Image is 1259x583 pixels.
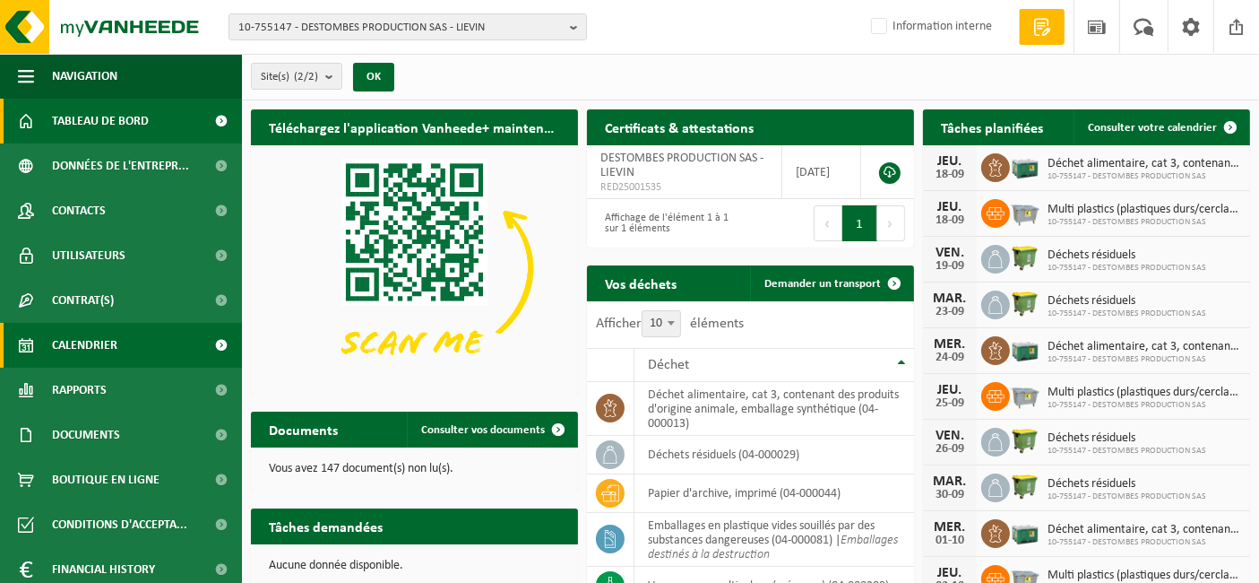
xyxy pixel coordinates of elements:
[932,443,968,456] div: 26-09
[932,535,968,547] div: 01-10
[600,180,768,195] span: RED25001535
[932,474,968,489] div: MAR.
[1010,425,1040,456] img: WB-1100-HPE-GN-50
[764,278,881,290] span: Demander un transport
[1074,109,1248,145] a: Consulter votre calendrier
[52,188,106,233] span: Contacts
[1010,379,1040,410] img: WB-2500-GAL-GY-01
[1048,569,1241,583] span: Multi plastics (plastiques durs/cerclages/eps/film naturel/film mélange/pmc)
[932,337,968,352] div: MER.
[251,63,342,90] button: Site(s)(2/2)
[1048,217,1241,228] span: 10-755147 - DESTOMBES PRODUCTION SAS
[932,260,968,273] div: 19-09
[52,54,117,99] span: Navigation
[642,310,681,337] span: 10
[932,397,968,410] div: 25-09
[1048,431,1206,446] span: Déchets résiduels
[1048,477,1206,492] span: Déchets résiduels
[1048,492,1206,502] span: 10-755147 - DESTOMBES PRODUCTION SAS
[1048,537,1241,548] span: 10-755147 - DESTOMBES PRODUCTION SAS
[1088,122,1217,134] span: Consulter votre calendrier
[1010,288,1040,318] img: WB-1100-HPE-GN-50
[634,382,914,436] td: déchet alimentaire, cat 3, contenant des produits d'origine animale, emballage synthétique (04-00...
[587,265,694,300] h2: Vos déchets
[596,317,744,331] label: Afficher éléments
[1048,340,1241,354] span: Déchet alimentaire, cat 3, contenant des produits d'origine animale, emballage s...
[52,99,149,144] span: Tableau de bord
[1010,196,1040,227] img: WB-2500-GAL-GY-01
[587,109,772,144] h2: Certificats & attestations
[932,246,968,260] div: VEN.
[52,144,189,188] span: Données de l'entrepr...
[52,323,117,368] span: Calendrier
[648,358,689,372] span: Déchet
[1010,334,1040,364] img: PB-LB-0680-HPE-GN-01
[294,71,318,83] count: (2/2)
[867,13,992,40] label: Information interne
[261,64,318,91] span: Site(s)
[52,413,120,457] span: Documents
[642,311,680,336] span: 10
[1048,354,1241,365] span: 10-755147 - DESTOMBES PRODUCTION SAS
[1048,203,1241,217] span: Multi plastics (plastiques durs/cerclages/eps/film naturel/film mélange/pmc)
[932,520,968,535] div: MER.
[932,200,968,214] div: JEU.
[1010,471,1040,501] img: WB-1100-HPE-GN-50
[251,509,401,544] h2: Tâches demandées
[932,352,968,364] div: 24-09
[932,306,968,318] div: 23-09
[932,429,968,443] div: VEN.
[634,513,914,567] td: emballages en plastique vides souillés par des substances dangereuses (04-000081) |
[1048,248,1206,263] span: Déchets résiduels
[932,489,968,501] div: 30-09
[1048,400,1241,411] span: 10-755147 - DESTOMBES PRODUCTION SAS
[634,436,914,474] td: déchets résiduels (04-000029)
[269,463,560,475] p: Vous avez 147 document(s) non lu(s).
[1048,309,1206,319] span: 10-755147 - DESTOMBES PRODUCTION SAS
[52,233,125,278] span: Utilisateurs
[932,291,968,306] div: MAR.
[634,474,914,513] td: papier d'archive, imprimé (04-000044)
[52,278,114,323] span: Contrat(s)
[1010,151,1040,181] img: PB-LB-0680-HPE-GN-01
[52,502,187,547] span: Conditions d'accepta...
[1048,171,1241,182] span: 10-755147 - DESTOMBES PRODUCTION SAS
[407,412,576,448] a: Consulter vos documents
[1010,242,1040,273] img: WB-1100-HPE-GN-50
[251,109,578,144] h2: Téléchargez l'application Vanheede+ maintenant!
[421,424,545,436] span: Consulter vos documents
[269,560,560,572] p: Aucune donnée disponible.
[52,457,160,502] span: Boutique en ligne
[1048,386,1241,400] span: Multi plastics (plastiques durs/cerclages/eps/film naturel/film mélange/pmc)
[1048,263,1206,274] span: 10-755147 - DESTOMBES PRODUCTION SAS
[814,205,842,241] button: Previous
[923,109,1061,144] h2: Tâches planifiées
[932,383,968,397] div: JEU.
[52,368,107,413] span: Rapports
[1048,446,1206,457] span: 10-755147 - DESTOMBES PRODUCTION SAS
[251,412,356,447] h2: Documents
[353,63,394,91] button: OK
[648,534,898,561] i: Emballages destinés à la destruction
[1048,157,1241,171] span: Déchet alimentaire, cat 3, contenant des produits d'origine animale, emballage s...
[932,169,968,181] div: 18-09
[251,145,578,391] img: Download de VHEPlus App
[1048,294,1206,309] span: Déchets résiduels
[1010,517,1040,547] img: PB-LB-0680-HPE-GN-01
[1048,523,1241,537] span: Déchet alimentaire, cat 3, contenant des produits d'origine animale, emballage s...
[229,13,587,40] button: 10-755147 - DESTOMBES PRODUCTION SAS - LIEVIN
[932,566,968,580] div: JEU.
[932,154,968,169] div: JEU.
[932,214,968,227] div: 18-09
[750,265,912,301] a: Demander un transport
[596,204,742,243] div: Affichage de l'élément 1 à 1 sur 1 éléments
[600,152,763,179] span: DESTOMBES PRODUCTION SAS - LIEVIN
[238,14,563,41] span: 10-755147 - DESTOMBES PRODUCTION SAS - LIEVIN
[877,205,905,241] button: Next
[842,205,877,241] button: 1
[782,145,861,199] td: [DATE]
